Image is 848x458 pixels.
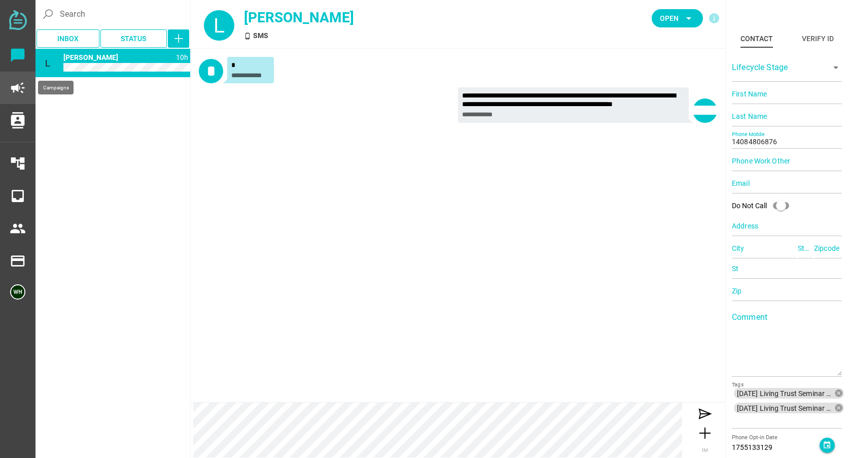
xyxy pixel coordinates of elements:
i: info [708,12,720,24]
i: inbox [10,188,26,204]
input: Phone Work Other [732,151,842,171]
div: 1755133129 [732,442,820,453]
span: Status [121,32,146,45]
i: campaign [10,80,26,96]
span: L [45,58,51,69]
button: Open [652,9,703,27]
span: 1755150532 [176,53,188,61]
i: cancel [834,404,843,413]
span: [DATE] Living Trust Seminar day of reminder.csv [737,404,834,413]
span: Open [660,12,679,24]
span: Inbox [57,32,79,45]
input: First Name [732,84,842,104]
div: Verify ID [802,32,834,45]
i: people [10,220,26,237]
input: Zip [732,281,842,301]
span: L [214,14,225,37]
i: arrow_drop_down [683,12,695,24]
div: SMS [244,30,502,41]
div: Do Not Call [732,195,795,216]
div: Do Not Call [732,201,767,211]
button: Status [100,29,167,48]
input: Email [732,173,842,193]
input: Zipcode [814,238,842,258]
i: SMS [53,68,60,75]
i: cancel [834,389,843,398]
input: [DATE] Living Trust Seminar 2 seat reminder.csv[DATE] Living Trust Seminar day of reminder.csvTags [732,415,842,428]
div: Phone Opt-in Date [732,434,820,442]
input: Address [732,216,842,236]
div: Contact [740,32,773,45]
input: St [732,258,842,279]
textarea: Comment [732,316,842,376]
i: chat_bubble [10,47,26,63]
span: IM [702,447,708,453]
span: 14084806876 [63,53,118,61]
span: [DATE] Living Trust Seminar 2 seat reminder.csv [737,389,834,398]
button: Inbox [37,29,99,48]
i: arrow_drop_down [830,61,842,74]
input: City [732,238,797,258]
i: SMS [244,32,251,40]
input: Last Name [732,106,842,126]
img: 5edff51079ed9903661a2266-30.png [10,284,25,300]
i: payment [10,253,26,269]
img: svg+xml;base64,PD94bWwgdmVyc2lvbj0iMS4wIiBlbmNvZGluZz0iVVRGLTgiPz4KPHN2ZyB2ZXJzaW9uPSIxLjEiIHZpZX... [9,10,27,30]
i: event [823,441,831,449]
input: State [798,238,813,258]
i: account_tree [10,155,26,172]
input: Phone Mobile [732,128,842,149]
i: contacts [10,112,26,128]
div: [PERSON_NAME] [244,7,502,28]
